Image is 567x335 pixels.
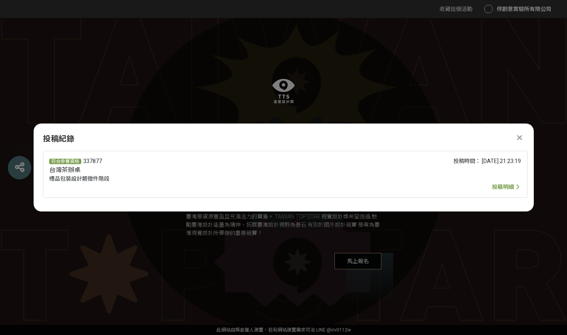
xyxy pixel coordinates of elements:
[83,158,102,164] span: 337877
[49,159,81,164] span: 符合參賽資格
[334,253,381,269] span: 馬上報名
[453,158,521,164] span: 投稿時間： [DATE] 21:23:19
[186,213,380,236] span: 臺灣是資源豐盈且充滿活力的寶島。 TAIWAN TOP STAR 視覺設計獎希望透過 鼓勵臺灣設計能量為精神、拓展臺灣設計視野為碁石 有別於國外設計競賽 是專為臺灣視覺設計所舉辦的重要競賽！
[492,184,514,190] span: 投稿明細
[49,166,80,174] span: 台灣茶辦桌
[49,176,109,182] span: 禮品包裝設計類徵件階段
[327,327,351,333] a: @irv0112w
[216,327,351,333] span: 可洽 LINE:
[440,6,472,12] span: 收藏這個活動
[43,133,524,145] div: 投稿紀錄
[267,73,300,109] img: dd77db6c-8d19-49da-ab52-56fcc6bd4d0c.png
[216,327,306,333] a: 此網站由獎金獵人建置，若有網站建置需求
